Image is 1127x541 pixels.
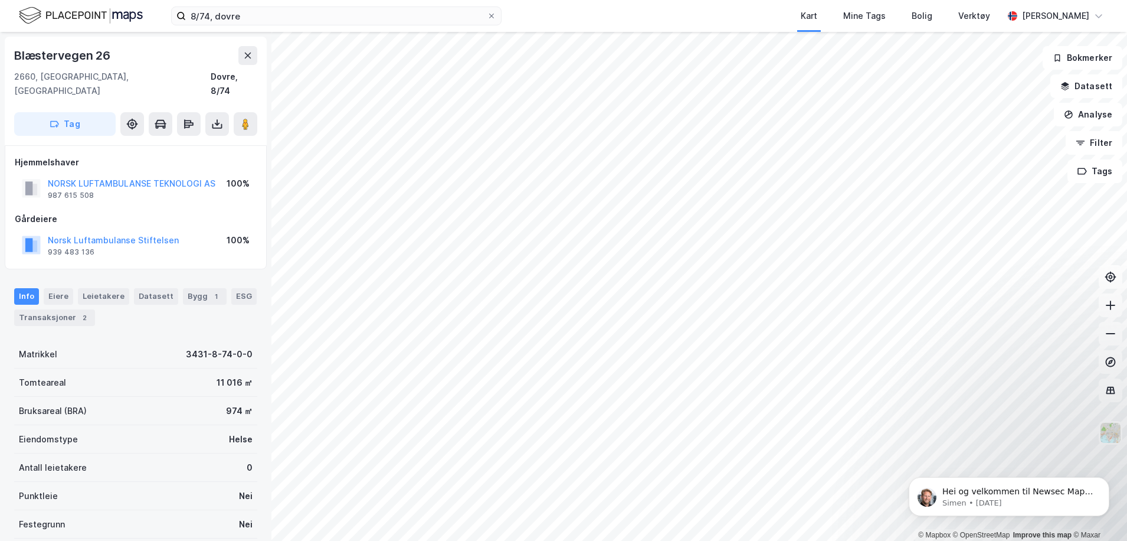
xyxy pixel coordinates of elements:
[227,233,250,247] div: 100%
[19,347,57,361] div: Matrikkel
[19,404,87,418] div: Bruksareal (BRA)
[210,291,222,302] div: 1
[1013,531,1072,539] a: Improve this map
[14,112,116,136] button: Tag
[183,288,227,305] div: Bygg
[843,9,886,23] div: Mine Tags
[229,432,253,447] div: Helse
[14,309,95,326] div: Transaksjoner
[227,177,250,191] div: 100%
[226,404,253,418] div: 974 ㎡
[44,288,73,305] div: Eiere
[14,70,211,98] div: 2660, [GEOGRAPHIC_DATA], [GEOGRAPHIC_DATA]
[78,312,90,324] div: 2
[958,9,990,23] div: Verktøy
[14,288,39,305] div: Info
[1066,131,1122,155] button: Filter
[891,452,1127,535] iframe: Intercom notifications message
[186,7,487,25] input: Søk på adresse, matrikkel, gårdeiere, leietakere eller personer
[19,489,58,503] div: Punktleie
[78,288,129,305] div: Leietakere
[19,5,143,26] img: logo.f888ab2527a4732fd821a326f86c7f29.svg
[239,517,253,532] div: Nei
[801,9,817,23] div: Kart
[211,70,257,98] div: Dovre, 8/74
[1067,159,1122,183] button: Tags
[19,432,78,447] div: Eiendomstype
[231,288,257,305] div: ESG
[1043,46,1122,70] button: Bokmerker
[217,376,253,390] div: 11 016 ㎡
[918,531,951,539] a: Mapbox
[1050,74,1122,98] button: Datasett
[186,347,253,361] div: 3431-8-74-0-0
[134,288,178,305] div: Datasett
[912,9,932,23] div: Bolig
[953,531,1010,539] a: OpenStreetMap
[19,517,65,532] div: Festegrunn
[1099,422,1122,444] img: Z
[15,155,257,170] div: Hjemmelshaver
[19,376,66,390] div: Tomteareal
[239,489,253,503] div: Nei
[1054,103,1122,126] button: Analyse
[14,46,113,65] div: Blæstervegen 26
[247,461,253,475] div: 0
[15,212,257,226] div: Gårdeiere
[19,461,87,475] div: Antall leietakere
[48,191,94,200] div: 987 615 508
[1022,9,1089,23] div: [PERSON_NAME]
[48,247,94,257] div: 939 483 136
